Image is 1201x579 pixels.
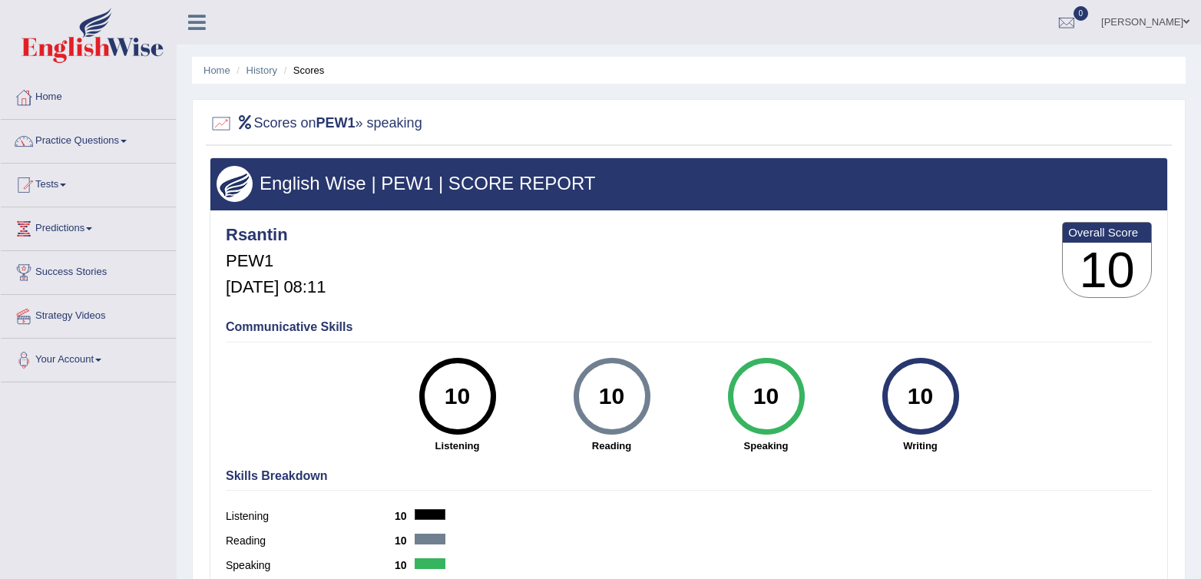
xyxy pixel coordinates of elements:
b: 10 [395,559,415,571]
img: wings.png [217,166,253,202]
h4: Rsantin [226,226,326,244]
a: Home [1,76,176,114]
li: Scores [280,63,325,78]
h4: Communicative Skills [226,320,1152,334]
strong: Writing [851,438,990,453]
div: 10 [429,364,485,428]
h4: Skills Breakdown [226,469,1152,483]
b: 10 [395,534,415,547]
h5: PEW1 [226,252,326,270]
a: Tests [1,164,176,202]
a: Success Stories [1,251,176,289]
strong: Speaking [696,438,835,453]
label: Speaking [226,557,395,574]
div: 10 [584,364,640,428]
div: 10 [738,364,794,428]
label: Listening [226,508,395,524]
a: Your Account [1,339,176,377]
a: Practice Questions [1,120,176,158]
h3: 10 [1063,243,1151,298]
strong: Listening [388,438,527,453]
h2: Scores on » speaking [210,112,422,135]
strong: Reading [542,438,681,453]
span: 0 [1074,6,1089,21]
label: Reading [226,533,395,549]
div: 10 [892,364,948,428]
a: History [246,65,277,76]
b: PEW1 [316,115,356,131]
h3: English Wise | PEW1 | SCORE REPORT [217,174,1161,194]
h5: [DATE] 08:11 [226,278,326,296]
a: Strategy Videos [1,295,176,333]
b: Overall Score [1068,226,1146,239]
a: Predictions [1,207,176,246]
b: 10 [395,510,415,522]
a: Home [203,65,230,76]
